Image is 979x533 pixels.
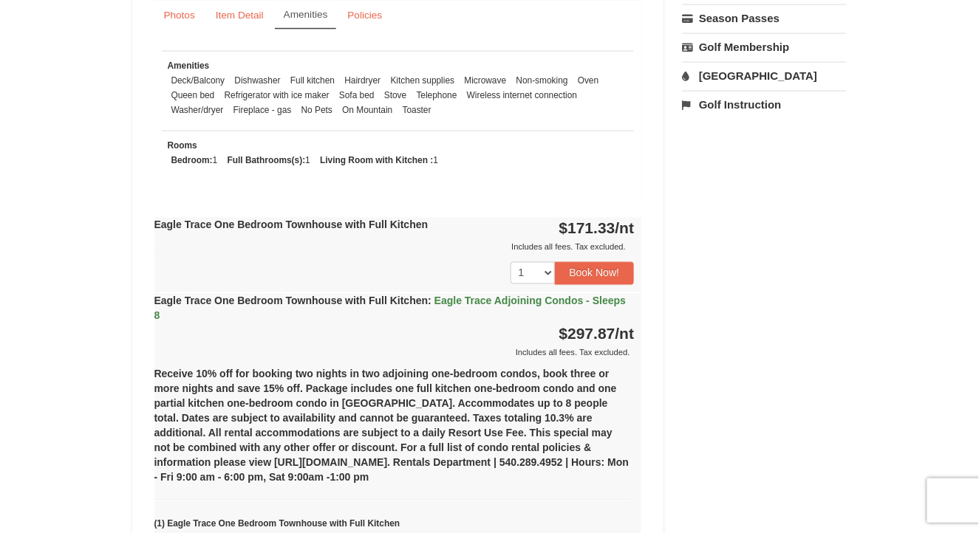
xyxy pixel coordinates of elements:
div: Includes all fees. Tax excluded. [154,345,635,360]
strong: Full Bathrooms(s): [228,155,306,165]
small: Amenities [284,9,328,20]
a: Season Passes [682,4,847,32]
li: Queen bed [168,88,219,103]
a: Policies [338,1,392,30]
li: Refrigerator with ice maker [221,88,333,103]
button: Book Now! [555,262,635,284]
a: [GEOGRAPHIC_DATA] [682,62,847,89]
li: Stove [381,88,410,103]
li: Microwave [461,73,511,88]
li: Sofa bed [335,88,378,103]
li: Non-smoking [513,73,572,88]
li: 1 [168,153,222,168]
li: Oven [574,73,602,88]
a: Golf Instruction [682,91,847,118]
li: 1 [316,153,442,168]
div: Includes all fees. Tax excluded. [154,240,635,255]
strong: Living Room with Kitchen : [320,155,433,165]
span: Eagle Trace Adjoining Condos - Sleeps 8 [154,295,627,322]
strong: Bedroom: [171,155,213,165]
li: Toaster [399,103,435,117]
li: Full kitchen [287,73,338,88]
a: Photos [154,1,205,30]
li: No Pets [298,103,336,117]
small: Item Detail [216,10,264,21]
span: /nt [615,220,635,237]
small: Photos [164,10,195,21]
small: Amenities [168,61,210,71]
strong: Eagle Trace One Bedroom Townhouse with Full Kitchen [154,219,429,231]
small: Rooms [168,140,197,151]
li: Hairdryer [341,73,384,88]
small: Policies [347,10,382,21]
a: Amenities [275,1,337,30]
span: /nt [615,326,635,343]
a: Golf Membership [682,33,847,61]
li: Telephone [413,88,461,103]
a: Item Detail [206,1,273,30]
li: Fireplace - gas [230,103,296,117]
li: 1 [224,153,314,168]
span: $297.87 [559,326,615,343]
li: Kitchen supplies [387,73,459,88]
li: Dishwasher [231,73,284,88]
li: On Mountain [338,103,396,117]
li: Washer/dryer [168,103,228,117]
strong: $171.33 [559,220,635,237]
strong: Eagle Trace One Bedroom Townhouse with Full Kitchen [154,295,627,322]
li: Wireless internet connection [463,88,581,103]
li: Deck/Balcony [168,73,229,88]
span: : [428,295,431,307]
